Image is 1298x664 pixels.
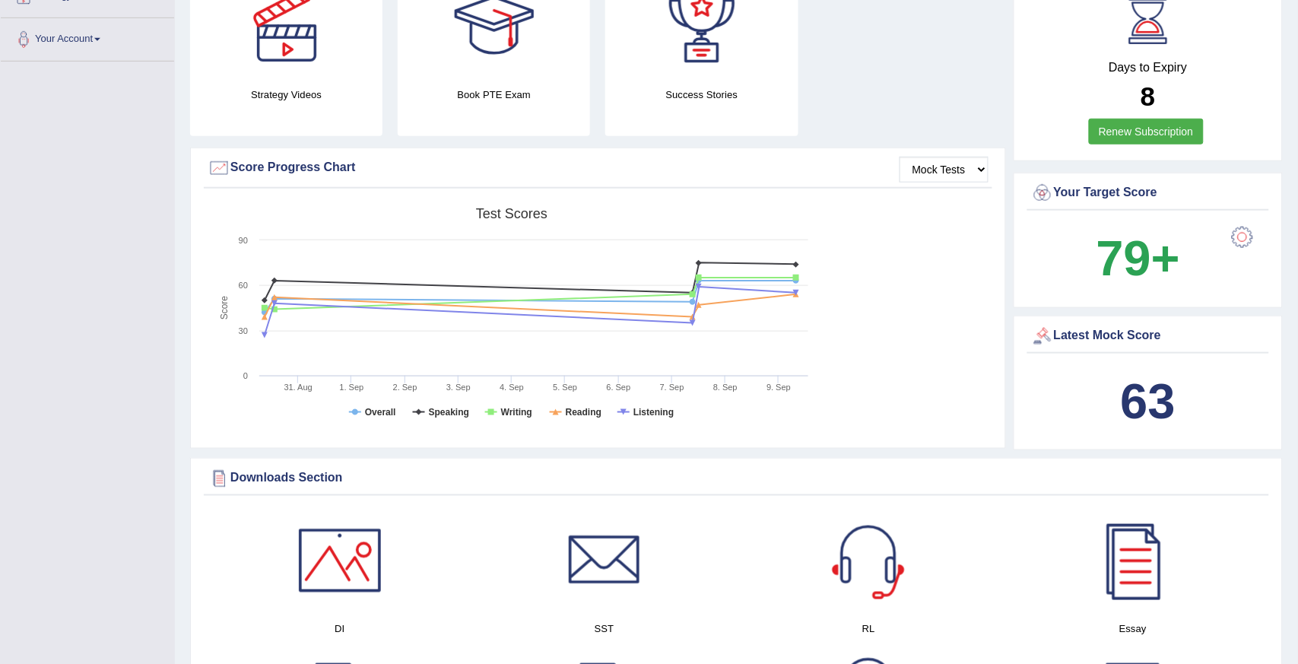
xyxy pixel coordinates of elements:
[1096,230,1180,286] b: 79+
[500,383,524,392] tspan: 4. Sep
[476,206,547,221] tspan: Test scores
[633,407,674,418] tspan: Listening
[501,407,532,418] tspan: Writing
[446,383,471,392] tspan: 3. Sep
[566,407,601,418] tspan: Reading
[766,383,791,392] tspan: 9. Sep
[744,621,994,637] h4: RL
[480,621,729,637] h4: SST
[284,383,313,392] tspan: 31. Aug
[1089,119,1204,145] a: Renew Subscription
[239,326,248,335] text: 30
[605,87,798,103] h4: Success Stories
[208,157,989,180] div: Score Progress Chart
[1008,621,1258,637] h4: Essay
[713,383,738,392] tspan: 8. Sep
[340,383,364,392] tspan: 1. Sep
[429,407,469,418] tspan: Speaking
[1121,373,1176,429] b: 63
[365,407,396,418] tspan: Overall
[393,383,417,392] tspan: 2. Sep
[208,467,1265,490] div: Downloads Section
[1031,61,1265,75] h4: Days to Expiry
[239,236,248,245] text: 90
[1141,81,1155,111] b: 8
[660,383,684,392] tspan: 7. Sep
[1031,182,1265,205] div: Your Target Score
[243,371,248,380] text: 0
[398,87,590,103] h4: Book PTE Exam
[607,383,631,392] tspan: 6. Sep
[215,621,465,637] h4: DI
[219,296,230,320] tspan: Score
[1,18,174,56] a: Your Account
[1031,325,1265,348] div: Latest Mock Score
[553,383,577,392] tspan: 5. Sep
[239,281,248,290] text: 60
[190,87,382,103] h4: Strategy Videos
